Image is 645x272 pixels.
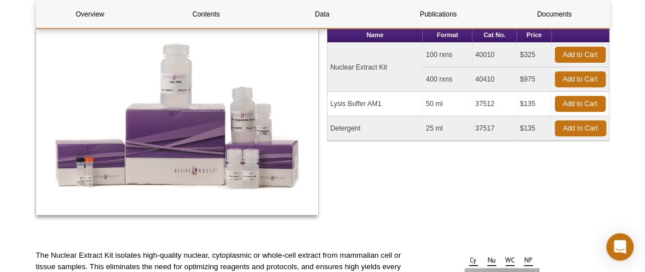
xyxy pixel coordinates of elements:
[472,116,517,141] td: 37517
[384,1,492,28] a: Publications
[500,1,608,28] a: Documents
[472,67,517,92] td: 40410
[517,67,552,92] td: $975
[269,1,376,28] a: Data
[555,71,606,87] a: Add to Cart
[327,116,423,141] td: Detergent
[472,27,517,43] th: Cat No.
[472,43,517,67] td: 40010
[555,96,606,112] a: Add to Cart
[517,43,552,67] td: $325
[423,27,472,43] th: Format
[327,92,423,116] td: Lysis Buffer AM1
[472,92,517,116] td: 37512
[36,27,319,215] img: Nuclear Extract Kit
[423,43,472,67] td: 100 rxns
[517,92,552,116] td: $135
[423,116,472,141] td: 25 ml
[555,120,606,136] a: Add to Cart
[327,43,423,92] td: Nuclear Extract Kit
[423,92,472,116] td: 50 ml
[555,47,606,63] a: Add to Cart
[327,27,423,43] th: Name
[517,116,552,141] td: $135
[517,27,552,43] th: Price
[153,1,260,28] a: Contents
[423,67,472,92] td: 400 rxns
[606,233,634,261] div: Open Intercom Messenger
[37,1,144,28] a: Overview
